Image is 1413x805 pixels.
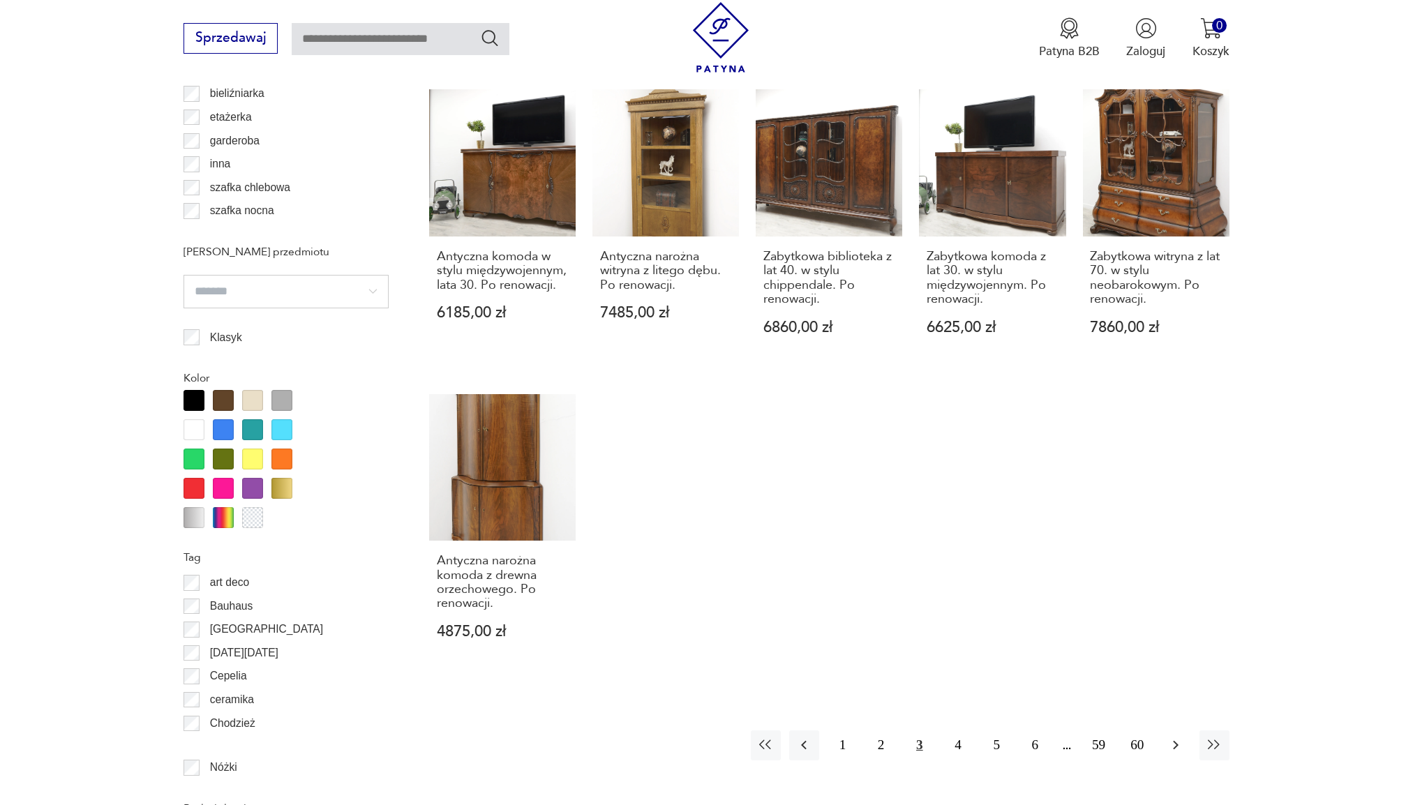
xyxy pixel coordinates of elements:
p: Cepelia [210,667,247,685]
p: 7860,00 zł [1090,320,1222,335]
h3: Antyczna narożna witryna z litego dębu. Po renowacji. [600,250,732,292]
p: 6860,00 zł [763,320,895,335]
p: Ćmielów [210,737,252,755]
button: Szukaj [480,28,500,48]
a: Antyczna narożna komoda z drewna orzechowego. Po renowacji.Antyczna narożna komoda z drewna orzec... [429,394,576,672]
p: [GEOGRAPHIC_DATA] [210,620,323,638]
p: 7485,00 zł [600,306,732,320]
button: 2 [866,730,896,760]
button: Zaloguj [1126,17,1165,59]
p: Chodzież [210,714,255,732]
button: 59 [1084,730,1114,760]
a: Antyczna narożna witryna z litego dębu. Po renowacji.Antyczna narożna witryna z litego dębu. Po r... [592,89,739,367]
p: bieliźniarka [210,84,264,103]
img: Ikona medalu [1059,17,1080,39]
p: art deco [210,573,249,592]
img: Ikonka użytkownika [1135,17,1157,39]
p: garderoba [210,132,260,150]
a: Zabytkowa komoda z lat 30. w stylu międzywojennym. Po renowacji.Zabytkowa komoda z lat 30. w styl... [919,89,1066,367]
a: Antyczna komoda w stylu międzywojennym, lata 30. Po renowacji.Antyczna komoda w stylu międzywojen... [429,89,576,367]
p: Koszyk [1193,43,1229,59]
button: 5 [982,730,1012,760]
p: Bauhaus [210,597,253,615]
h3: Antyczna komoda w stylu międzywojennym, lata 30. Po renowacji. [437,250,569,292]
button: 4 [943,730,973,760]
button: 0Koszyk [1193,17,1229,59]
button: Sprzedawaj [184,23,278,54]
button: Patyna B2B [1039,17,1100,59]
p: [DATE][DATE] [210,644,278,662]
p: Tag [184,548,389,566]
button: 1 [828,730,858,760]
h3: Zabytkowa biblioteka z lat 40. w stylu chippendale. Po renowacji. [763,250,895,307]
p: szafka nocna [210,202,274,220]
p: Klasyk [210,329,242,347]
h3: Zabytkowa witryna z lat 70. w stylu neobarokowym. Po renowacji. [1090,250,1222,307]
p: etażerka [210,108,252,126]
h3: Zabytkowa komoda z lat 30. w stylu międzywojennym. Po renowacji. [927,250,1059,307]
p: Kolor [184,369,389,387]
p: 6185,00 zł [437,306,569,320]
a: Zabytkowa witryna z lat 70. w stylu neobarokowym. Po renowacji.Zabytkowa witryna z lat 70. w styl... [1083,89,1229,367]
h3: Antyczna narożna komoda z drewna orzechowego. Po renowacji. [437,554,569,611]
p: szafka chlebowa [210,179,290,197]
p: 4875,00 zł [437,624,569,639]
p: Nóżki [210,758,237,776]
button: 3 [904,730,934,760]
p: 6625,00 zł [927,320,1059,335]
a: Ikona medaluPatyna B2B [1039,17,1100,59]
button: 60 [1122,730,1152,760]
p: inna [210,155,230,173]
button: 6 [1020,730,1050,760]
p: Patyna B2B [1039,43,1100,59]
p: [PERSON_NAME] przedmiotu [184,243,389,261]
div: 0 [1212,18,1227,33]
p: Zaloguj [1126,43,1165,59]
a: Sprzedawaj [184,33,278,45]
a: Zabytkowa biblioteka z lat 40. w stylu chippendale. Po renowacji.Zabytkowa biblioteka z lat 40. w... [756,89,902,367]
img: Patyna - sklep z meblami i dekoracjami vintage [686,2,756,73]
p: ceramika [210,691,254,709]
img: Ikona koszyka [1200,17,1222,39]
